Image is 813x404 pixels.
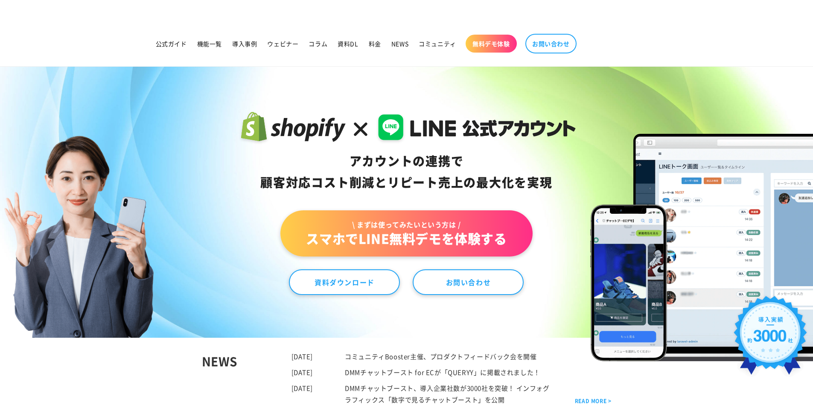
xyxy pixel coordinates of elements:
[391,40,408,47] span: NEWS
[192,35,227,53] a: 機能一覧
[197,40,222,47] span: 機能一覧
[466,35,517,53] a: 無料デモ体験
[364,35,386,53] a: 料金
[414,35,461,53] a: コミュニティ
[306,220,507,229] span: \ まずは使ってみたいという方は /
[291,352,313,361] time: [DATE]
[345,368,540,377] a: DMMチャットブースト for ECが「QUERYY」に掲載されました！
[291,368,313,377] time: [DATE]
[280,210,532,257] a: \ まずは使ってみたいという方は /スマホでLINE無料デモを体験する
[227,35,262,53] a: 導入事例
[291,383,313,392] time: [DATE]
[386,35,414,53] a: NEWS
[156,40,187,47] span: 公式ガイド
[345,352,536,361] a: コミュニティBooster主催、プロダクトフィードバック会を開催
[369,40,381,47] span: 料金
[232,40,257,47] span: 導入事例
[419,40,456,47] span: コミュニティ
[303,35,332,53] a: コラム
[413,269,524,295] a: お問い合わせ
[730,292,811,385] img: 導入実績約3000社
[151,35,192,53] a: 公式ガイド
[525,34,577,53] a: お問い合わせ
[332,35,363,53] a: 資料DL
[237,150,576,193] div: アカウントの連携で 顧客対応コスト削減と リピート売上の 最大化を実現
[309,40,327,47] span: コラム
[262,35,303,53] a: ウェビナー
[345,383,549,404] a: DMMチャットブースト、導入企業社数が3000社を突破！ インフォグラフィックス「数字で見るチャットブースト」を公開
[267,40,298,47] span: ウェビナー
[532,40,570,47] span: お問い合わせ
[338,40,358,47] span: 資料DL
[289,269,400,295] a: 資料ダウンロード
[472,40,510,47] span: 無料デモ体験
